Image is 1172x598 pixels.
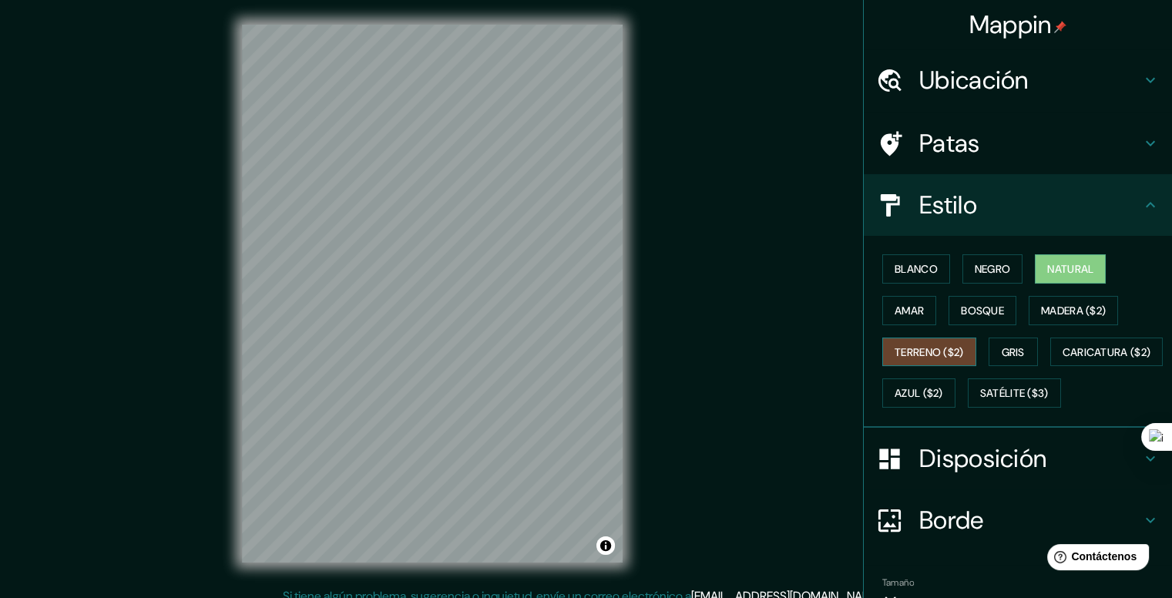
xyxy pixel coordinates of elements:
font: Gris [1002,345,1025,359]
font: Azul ($2) [895,387,943,401]
div: Estilo [864,174,1172,236]
button: Natural [1035,254,1106,284]
font: Estilo [919,189,977,221]
div: Ubicación [864,49,1172,111]
font: Borde [919,504,984,536]
font: Tamaño [882,576,914,589]
button: Negro [962,254,1023,284]
div: Disposición [864,428,1172,489]
font: Satélite ($3) [980,387,1049,401]
font: Madera ($2) [1041,304,1106,317]
iframe: Lanzador de widgets de ayuda [1035,538,1155,581]
button: Satélite ($3) [968,378,1061,408]
button: Amar [882,296,936,325]
button: Blanco [882,254,950,284]
div: Patas [864,113,1172,174]
button: Gris [989,338,1038,367]
font: Negro [975,262,1011,276]
font: Blanco [895,262,938,276]
img: pin-icon.png [1054,21,1066,33]
font: Disposición [919,442,1046,475]
font: Terreno ($2) [895,345,964,359]
font: Mappin [969,8,1052,41]
font: Amar [895,304,924,317]
font: Ubicación [919,64,1029,96]
button: Madera ($2) [1029,296,1118,325]
button: Azul ($2) [882,378,955,408]
button: Caricatura ($2) [1050,338,1164,367]
font: Bosque [961,304,1004,317]
canvas: Mapa [242,25,623,563]
font: Patas [919,127,980,160]
button: Bosque [949,296,1016,325]
font: Caricatura ($2) [1063,345,1151,359]
button: Terreno ($2) [882,338,976,367]
div: Borde [864,489,1172,551]
font: Natural [1047,262,1093,276]
button: Activar o desactivar atribución [596,536,615,555]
